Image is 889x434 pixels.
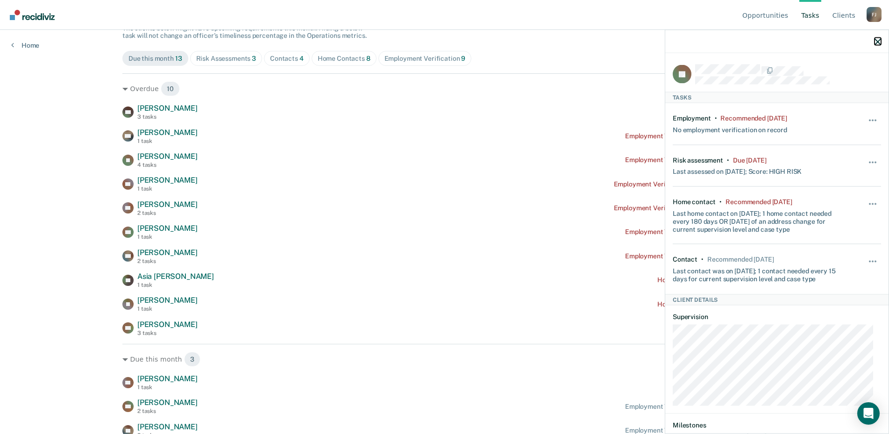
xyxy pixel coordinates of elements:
[673,421,881,429] dt: Milestones
[137,330,198,336] div: 3 tasks
[137,128,198,137] span: [PERSON_NAME]
[725,198,792,206] div: Recommended 4 months ago
[137,234,198,240] div: 1 task
[175,55,182,62] span: 13
[11,41,39,50] a: Home
[673,263,846,283] div: Last contact was on [DATE]; 1 contact needed every 15 days for current supervision level and case...
[299,55,304,62] span: 4
[137,422,198,431] span: [PERSON_NAME]
[137,114,198,120] div: 3 tasks
[707,256,774,263] div: Recommended in 4 days
[137,248,198,257] span: [PERSON_NAME]
[161,81,180,96] span: 10
[715,114,717,122] div: •
[614,180,767,188] div: Employment Verification recommended a year ago
[196,55,256,63] div: Risk Assessments
[137,384,198,391] div: 1 task
[673,313,881,321] dt: Supervision
[252,55,256,62] span: 3
[137,200,198,209] span: [PERSON_NAME]
[122,81,767,96] div: Overdue
[720,114,787,122] div: Recommended 2 years ago
[122,352,767,367] div: Due this month
[461,55,465,62] span: 9
[10,10,55,20] img: Recidiviz
[673,114,711,122] div: Employment
[366,55,370,62] span: 8
[137,282,214,288] div: 1 task
[137,162,198,168] div: 4 tasks
[701,256,704,263] div: •
[137,306,198,312] div: 1 task
[657,276,767,284] div: Home contact recommended [DATE]
[614,204,767,212] div: Employment Verification recommended a year ago
[673,156,723,164] div: Risk assessment
[137,224,198,233] span: [PERSON_NAME]
[857,402,880,425] div: Open Intercom Messenger
[665,92,889,103] div: Tasks
[673,164,802,176] div: Last assessed on [DATE]; Score: HIGH RISK
[719,198,722,206] div: •
[270,55,304,63] div: Contacts
[673,198,716,206] div: Home contact
[727,156,729,164] div: •
[137,408,198,414] div: 2 tasks
[733,156,767,164] div: Due 2 years ago
[137,374,198,383] span: [PERSON_NAME]
[867,7,882,22] button: Profile dropdown button
[137,210,198,216] div: 2 tasks
[137,320,198,329] span: [PERSON_NAME]
[625,252,767,260] div: Employment Verification recommended [DATE]
[318,55,370,63] div: Home Contacts
[137,176,198,185] span: [PERSON_NAME]
[625,228,767,236] div: Employment Verification recommended [DATE]
[665,294,889,305] div: Client Details
[137,258,198,264] div: 2 tasks
[128,55,182,63] div: Due this month
[184,352,200,367] span: 3
[384,55,466,63] div: Employment Verification
[137,104,198,113] span: [PERSON_NAME]
[137,398,198,407] span: [PERSON_NAME]
[657,300,767,308] div: Home contact recommended [DATE]
[673,256,697,263] div: Contact
[625,156,767,164] div: Employment Verification recommended [DATE]
[673,206,846,233] div: Last home contact on [DATE]; 1 home contact needed every 180 days OR [DATE] of an address change ...
[122,24,367,40] span: The clients below might have upcoming requirements this month. Hiding a below task will not chang...
[625,403,767,411] div: Employment Verification recommended [DATE]
[867,7,882,22] div: F J
[137,152,198,161] span: [PERSON_NAME]
[137,272,214,281] span: Asia [PERSON_NAME]
[137,296,198,305] span: [PERSON_NAME]
[625,132,767,140] div: Employment Verification recommended [DATE]
[673,122,787,134] div: No employment verification on record
[137,138,198,144] div: 1 task
[137,185,198,192] div: 1 task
